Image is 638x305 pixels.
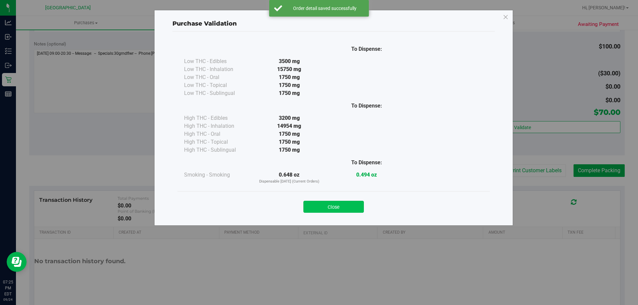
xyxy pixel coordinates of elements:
[251,122,328,130] div: 14954 mg
[286,5,364,12] div: Order detail saved successfully
[328,45,405,53] div: To Dispense:
[184,122,251,130] div: High THC - Inhalation
[184,146,251,154] div: High THC - Sublingual
[172,20,237,27] span: Purchase Validation
[251,57,328,65] div: 3500 mg
[184,57,251,65] div: Low THC - Edibles
[251,171,328,185] div: 0.648 oz
[356,172,377,178] strong: 0.494 oz
[7,252,27,272] iframe: Resource center
[251,130,328,138] div: 1750 mg
[251,73,328,81] div: 1750 mg
[251,81,328,89] div: 1750 mg
[251,179,328,185] p: Dispensable [DATE] (Current Orders)
[184,65,251,73] div: Low THC - Inhalation
[184,73,251,81] div: Low THC - Oral
[184,171,251,179] div: Smoking - Smoking
[184,114,251,122] div: High THC - Edibles
[184,89,251,97] div: Low THC - Sublingual
[251,146,328,154] div: 1750 mg
[251,89,328,97] div: 1750 mg
[251,138,328,146] div: 1750 mg
[184,81,251,89] div: Low THC - Topical
[328,159,405,167] div: To Dispense:
[184,138,251,146] div: High THC - Topical
[328,102,405,110] div: To Dispense:
[251,65,328,73] div: 15750 mg
[303,201,364,213] button: Close
[251,114,328,122] div: 3200 mg
[184,130,251,138] div: High THC - Oral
